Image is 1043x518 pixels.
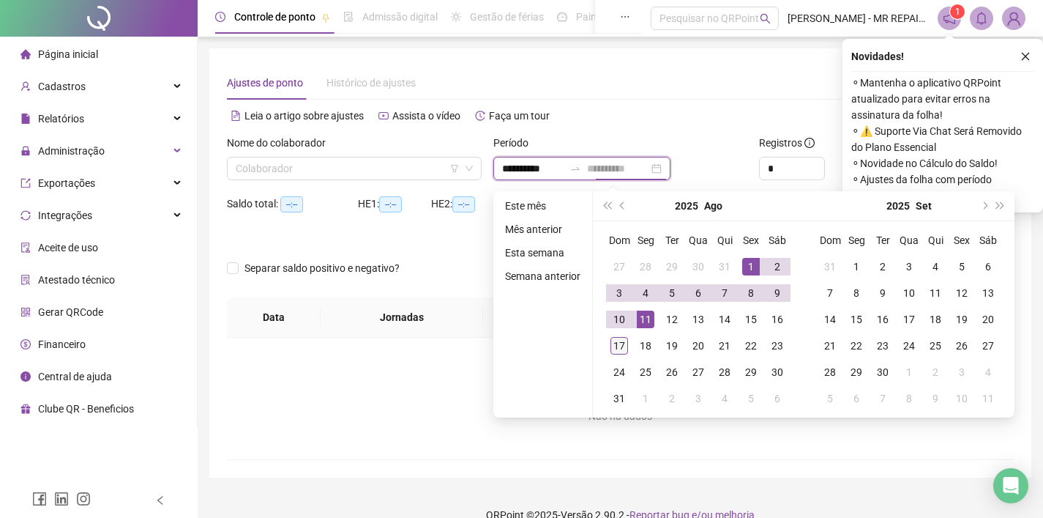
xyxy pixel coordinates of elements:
[231,111,241,121] span: file-text
[804,138,815,148] span: info-circle
[610,363,628,381] div: 24
[711,385,738,412] td: 2025-09-04
[900,363,918,381] div: 1
[874,311,891,328] div: 16
[979,390,997,407] div: 11
[848,363,865,381] div: 29
[900,337,918,355] div: 24
[817,385,843,412] td: 2025-10-05
[20,339,31,349] span: dollar
[234,11,315,23] span: Controle de ponto
[953,337,971,355] div: 26
[817,359,843,385] td: 2025-09-28
[20,275,31,285] span: solution
[896,306,922,333] td: 2025-09-17
[32,492,47,506] span: facebook
[738,306,764,333] td: 2025-08-15
[848,390,865,407] div: 6
[848,337,865,355] div: 22
[610,337,628,355] div: 17
[450,164,459,173] span: filter
[632,227,659,254] th: Seg
[483,297,584,338] th: Entrada 1
[620,12,630,22] span: ellipsis
[922,306,949,333] td: 2025-09-18
[769,390,786,407] div: 6
[927,258,944,275] div: 4
[38,113,84,125] span: Relatórios
[20,81,31,92] span: user-add
[1020,51,1031,62] span: close
[38,177,95,189] span: Exportações
[431,196,504,212] div: HE 2:
[874,337,891,355] div: 23
[20,114,31,124] span: file
[742,311,760,328] div: 15
[927,363,944,381] div: 2
[685,227,711,254] th: Qua
[843,227,870,254] th: Seg
[821,284,839,302] div: 7
[922,227,949,254] th: Qui
[950,4,965,19] sup: 1
[949,385,975,412] td: 2025-10-10
[870,280,896,306] td: 2025-09-09
[689,363,707,381] div: 27
[949,280,975,306] td: 2025-09-12
[659,280,685,306] td: 2025-08-05
[953,390,971,407] div: 10
[606,333,632,359] td: 2025-08-17
[321,13,330,22] span: pushpin
[716,363,733,381] div: 28
[896,227,922,254] th: Qua
[1003,7,1025,29] img: 89840
[632,306,659,333] td: 2025-08-11
[975,254,1001,280] td: 2025-09-06
[900,284,918,302] div: 10
[685,254,711,280] td: 2025-07-30
[896,254,922,280] td: 2025-09-03
[843,254,870,280] td: 2025-09-01
[949,359,975,385] td: 2025-10-03
[896,385,922,412] td: 2025-10-08
[637,258,654,275] div: 28
[738,254,764,280] td: 2025-08-01
[392,110,460,122] span: Assista o vídeo
[769,363,786,381] div: 30
[851,123,1034,155] span: ⚬ ⚠️ Suporte Via Chat Será Removido do Plano Essencial
[975,333,1001,359] td: 2025-09-27
[244,110,364,122] span: Leia o artigo sobre ajustes
[499,244,586,262] li: Esta semana
[821,390,839,407] div: 5
[870,254,896,280] td: 2025-09-02
[689,311,707,328] div: 13
[716,284,733,302] div: 7
[742,363,760,381] div: 29
[843,306,870,333] td: 2025-09-15
[659,306,685,333] td: 2025-08-12
[659,359,685,385] td: 2025-08-26
[20,178,31,188] span: export
[742,390,760,407] div: 5
[576,11,633,23] span: Painel do DP
[451,12,461,22] span: sun
[20,210,31,221] span: sync
[569,163,581,174] span: to
[637,311,654,328] div: 11
[659,227,685,254] th: Ter
[769,258,786,275] div: 2
[870,227,896,254] th: Ter
[716,337,733,355] div: 21
[843,385,870,412] td: 2025-10-06
[896,359,922,385] td: 2025-10-01
[38,338,86,350] span: Financeiro
[886,191,910,221] button: year panel
[979,311,997,328] div: 20
[976,191,992,221] button: next-year
[769,284,786,302] div: 9
[716,390,733,407] div: 4
[851,171,1034,204] span: ⚬ Ajustes da folha com período ampliado!
[927,337,944,355] div: 25
[675,191,698,221] button: year panel
[760,13,771,24] span: search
